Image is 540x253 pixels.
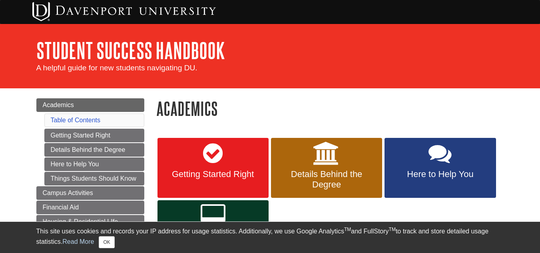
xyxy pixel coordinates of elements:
a: Student Success Handbook [36,38,225,63]
a: Academics [36,98,144,112]
sup: TM [344,227,351,232]
h1: Academics [156,98,504,119]
a: Table of Contents [51,117,101,124]
span: Here to Help You [391,169,490,179]
sup: TM [389,227,396,232]
a: Details Behind the Degree [271,138,382,198]
a: Read More [62,238,94,245]
span: Campus Activities [43,189,93,196]
span: Academics [43,102,74,108]
a: Getting Started Right [44,129,144,142]
a: Getting Started Right [157,138,269,198]
span: Housing & Residential LIfe [43,218,118,225]
a: Housing & Residential LIfe [36,215,144,229]
span: Details Behind the Degree [277,169,376,190]
a: Here to Help You [385,138,496,198]
a: Details Behind the Degree [44,143,144,157]
a: Campus Activities [36,186,144,200]
span: A helpful guide for new students navigating DU. [36,64,197,72]
img: Davenport University [32,2,216,21]
a: Things Students Should Know [44,172,144,185]
span: Financial Aid [43,204,79,211]
a: Financial Aid [36,201,144,214]
button: Close [99,236,114,248]
div: This site uses cookies and records your IP address for usage statistics. Additionally, we use Goo... [36,227,504,248]
a: Here to Help You [44,157,144,171]
span: Getting Started Right [163,169,263,179]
